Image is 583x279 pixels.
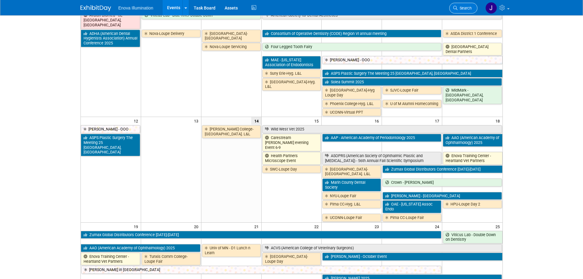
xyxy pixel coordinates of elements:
img: Janelle Tlusty [485,2,497,14]
a: [GEOGRAPHIC_DATA]-Hyg Loupe Day [322,86,381,99]
a: [PERSON_NAME] - October Event [322,253,502,261]
a: NYU-Loupe Fair [322,192,381,200]
a: Zumax Global Distributors Conference [DATE]-[DATE] [383,165,502,173]
span: 17 [434,117,442,125]
a: [GEOGRAPHIC_DATA]-Loupe Day [262,253,321,265]
a: Zumax Global Distributors Conference [DATE]-[DATE] [81,231,442,239]
a: Pima CC-Hyg. L&L [322,200,381,208]
a: AAO (American Academy of Ophthalmology) 2025 [443,134,502,146]
span: 23 [374,223,382,230]
a: Enova Training Center - Heartland Vet Partners [81,253,140,265]
span: Enova Illumination [118,6,153,10]
span: 24 [434,223,442,230]
span: 16 [374,117,382,125]
a: Wild West Vet 2025 [262,125,502,133]
span: 18 [495,117,503,125]
span: 15 [314,117,321,125]
a: Carestream [PERSON_NAME] evening Event 6-9 [262,134,321,151]
a: Search [449,3,477,13]
span: 20 [193,223,201,230]
a: Solea Summit 2025 [322,78,502,86]
a: ACVS (American College of Veterinary Surgeons) [262,244,502,252]
a: [GEOGRAPHIC_DATA]-[GEOGRAPHIC_DATA]. L&L [322,165,381,178]
a: [GEOGRAPHIC_DATA]-Hyg. L&L [262,78,321,91]
a: MAE - [US_STATE] Association of Endodontists [262,56,321,69]
span: 13 [193,117,201,125]
a: Crown - [PERSON_NAME] [383,179,502,187]
a: MidMark - [GEOGRAPHIC_DATA], [GEOGRAPHIC_DATA] [443,86,502,104]
span: 21 [254,223,261,230]
a: Marin County Dental Society [322,179,381,191]
a: [GEOGRAPHIC_DATA]-[GEOGRAPHIC_DATA] [202,30,261,42]
span: 12 [133,117,141,125]
a: Suny Erie-Hyg. L&L [262,70,321,77]
span: 19 [133,223,141,230]
a: AAO (American Academy of Ophthalmology) 2025 [81,244,200,252]
a: ASDA District 1 Conference [443,30,502,38]
span: 25 [495,223,503,230]
a: [PERSON_NAME] College-[GEOGRAPHIC_DATA]. L&L [202,125,261,138]
a: [PERSON_NAME] - OOO [81,125,140,133]
a: [PERSON_NAME] in [GEOGRAPHIC_DATA] [81,266,442,274]
a: Health Partners Microscope Event [262,152,321,164]
a: Nova-Loupe Delivery [142,30,200,38]
a: Four Legged Tooth Fairy [262,43,442,51]
a: UCONN-Virtual PPT [322,108,381,116]
span: 14 [251,117,261,125]
a: Enova Training Center - Heartland Vet Partners [443,152,502,164]
a: ASPS Plastic Surgery The Meeting 25 [GEOGRAPHIC_DATA], [GEOGRAPHIC_DATA] [81,134,140,156]
a: [GEOGRAPHIC_DATA] Dental Partners [443,43,502,55]
a: UCONN-Loupe Fair [322,214,381,222]
a: Nova-Loupe Servicing [202,43,261,51]
a: Univ of MN - D1 Lunch n Learn [202,244,261,257]
a: OAE - [US_STATE] Assoc Endo [383,200,441,213]
a: Pima CC-Loupe Fair [383,214,441,222]
a: Tunxis Comm College-Loupe Fair [142,253,200,265]
a: HPU-Loupe Day 2 [443,200,502,208]
a: AAP - American Academy of Periodontology 2025 [322,134,441,142]
a: ASPS Plastic Surgery The Meeting 25 [GEOGRAPHIC_DATA], [GEOGRAPHIC_DATA] [322,70,502,77]
a: Viticus Lab - Double Down on Dentistry [443,231,502,243]
a: ASOPRS (American Society of Ophthalmic Plastic and [MEDICAL_DATA]) - 56th Annual Fall Scientific ... [322,152,441,164]
a: SJVC-Loupe Fair [383,86,441,94]
a: [PERSON_NAME] - [GEOGRAPHIC_DATA] [383,192,502,200]
a: Consortium of Operative Dentistry (CODE) Region VI annual meeting [262,30,442,38]
a: Phoenix College-Hyg. L&L [322,100,381,108]
a: ADHA (American Dental Hygienists Association) Annual Conference 2025 [81,30,140,47]
span: 22 [314,223,321,230]
img: ExhibitDay [80,5,111,11]
a: SWC-Loupe Day [262,165,321,173]
a: Avalon Biomed - CE [GEOGRAPHIC_DATA], [GEOGRAPHIC_DATA] [81,11,140,29]
span: Search [458,6,472,10]
a: U of M Alumni Homecoming [383,100,441,108]
a: [PERSON_NAME] - OOO [322,56,502,64]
